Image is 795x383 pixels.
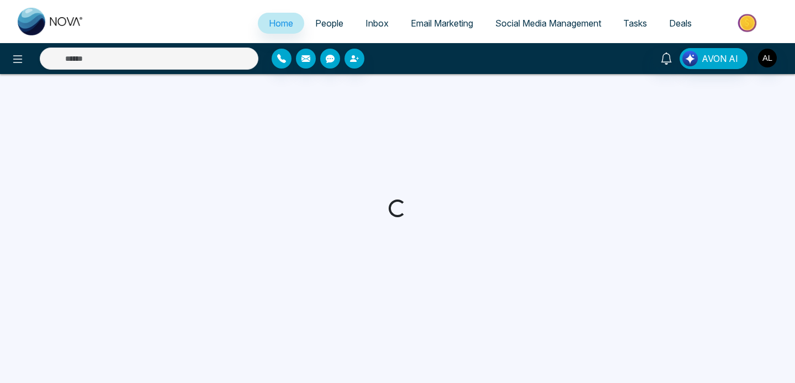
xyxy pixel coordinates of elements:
span: Tasks [623,18,647,29]
a: Email Marketing [400,13,484,34]
span: People [315,18,343,29]
span: Deals [669,18,692,29]
img: User Avatar [758,49,777,67]
span: Home [269,18,293,29]
a: Social Media Management [484,13,612,34]
a: Inbox [354,13,400,34]
span: Email Marketing [411,18,473,29]
a: Tasks [612,13,658,34]
span: Inbox [365,18,389,29]
a: Home [258,13,304,34]
a: People [304,13,354,34]
button: AVON AI [680,48,748,69]
span: Social Media Management [495,18,601,29]
img: Lead Flow [682,51,698,66]
img: Market-place.gif [708,11,788,35]
img: Nova CRM Logo [18,8,84,35]
a: Deals [658,13,703,34]
span: AVON AI [702,52,738,65]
